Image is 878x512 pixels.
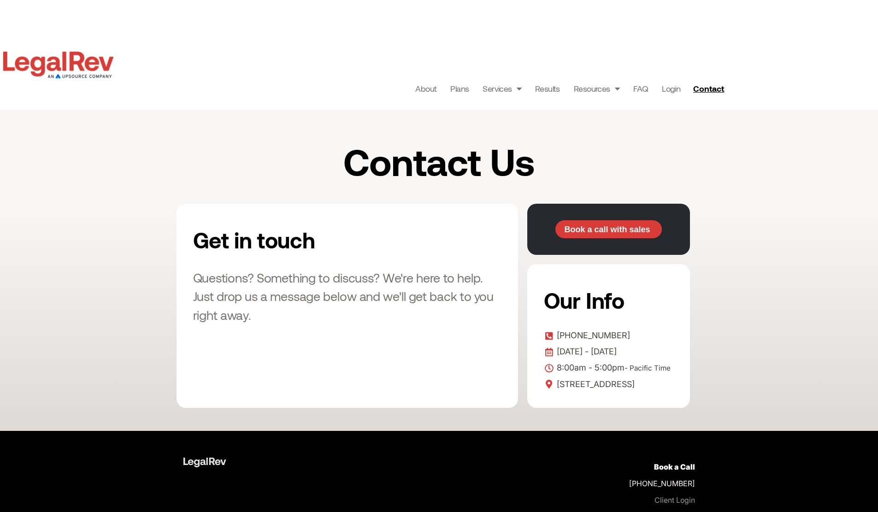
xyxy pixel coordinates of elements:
[693,84,724,93] span: Contact
[255,142,623,181] h1: Contact Us
[633,82,648,95] a: FAQ
[654,462,695,471] a: Book a Call
[554,345,617,359] span: [DATE] - [DATE]
[662,82,680,95] a: Login
[544,329,673,342] a: [PHONE_NUMBER]
[564,225,650,234] span: Book a call with sales
[193,268,501,324] h3: Questions? Something to discuss? We're here to help. Just drop us a message below and we'll get b...
[483,82,521,95] a: Services
[415,82,680,95] nav: Menu
[625,364,671,372] span: - Pacific Time
[450,82,469,95] a: Plans
[544,281,671,319] h2: Our Info
[654,495,695,505] a: Client Login
[535,82,560,95] a: Results
[555,220,662,239] a: Book a call with sales
[193,220,409,259] h2: Get in touch
[689,81,730,96] a: Contact
[554,377,635,391] span: [STREET_ADDRESS]
[574,82,619,95] a: Resources
[554,361,671,375] span: 8:00am - 5:00pm
[554,329,630,342] span: [PHONE_NUMBER]
[415,82,436,95] a: About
